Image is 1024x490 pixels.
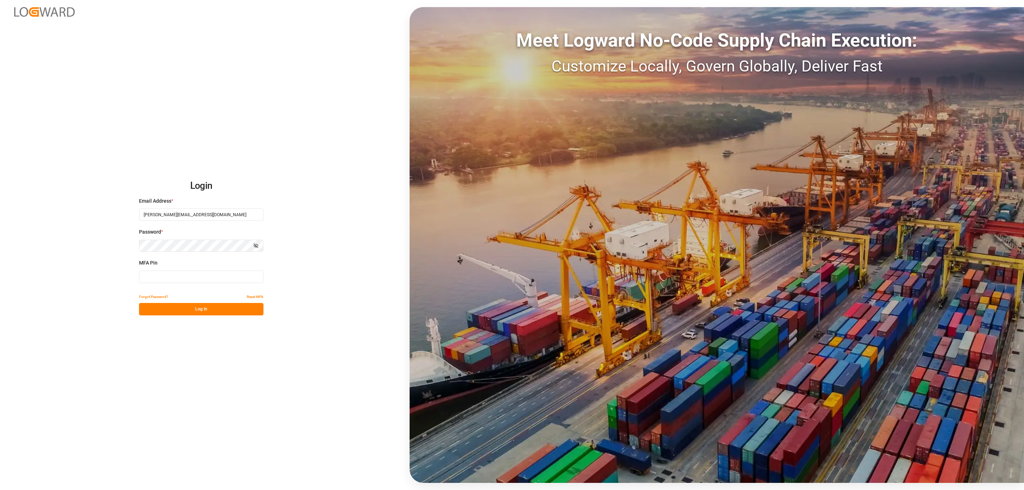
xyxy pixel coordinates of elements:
img: Logward_new_orange.png [14,7,75,17]
span: MFA Pin [139,259,158,267]
button: Forgot Password? [139,291,168,303]
button: Log In [139,303,263,315]
span: Password [139,228,161,236]
div: Meet Logward No-Code Supply Chain Execution: [410,27,1024,54]
div: Customize Locally, Govern Globally, Deliver Fast [410,54,1024,78]
h2: Login [139,175,263,197]
span: Email Address [139,197,171,205]
input: Enter your email [139,208,263,221]
button: Reset MFA [247,291,263,303]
